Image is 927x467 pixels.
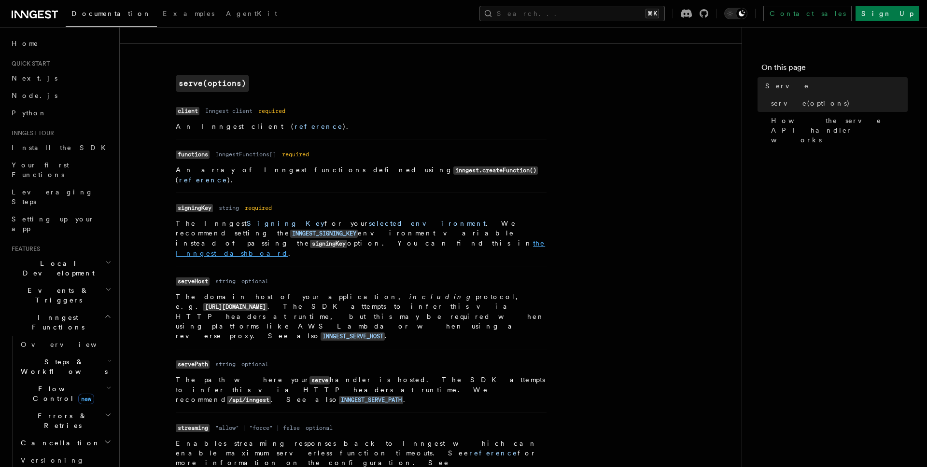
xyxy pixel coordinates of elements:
[8,87,113,104] a: Node.js
[8,210,113,237] a: Setting up your app
[8,245,40,253] span: Features
[241,277,268,285] dd: optional
[321,332,385,341] code: INNGEST_SERVE_HOST
[12,161,69,179] span: Your first Functions
[176,165,547,185] p: An array of Inngest functions defined using ( ).
[17,438,100,448] span: Cancellation
[215,277,236,285] dd: string
[176,75,249,92] a: serve(options)
[215,424,300,432] dd: "allow" | "force" | false
[227,396,271,404] code: /api/inngest
[761,62,908,77] h4: On this page
[8,282,113,309] button: Events & Triggers
[176,277,210,286] code: serveHost
[282,151,309,158] dd: required
[12,39,39,48] span: Home
[176,292,547,341] p: The domain host of your application, protocol, e.g. . The SDK attempts to infer this via HTTP hea...
[176,204,213,212] code: signingKey
[724,8,747,19] button: Toggle dark mode
[17,353,113,380] button: Steps & Workflows
[12,188,93,206] span: Leveraging Steps
[339,396,403,403] a: INNGEST_SERVE_PATH
[17,380,113,407] button: Flow Controlnew
[17,411,105,430] span: Errors & Retries
[12,144,112,151] span: Install the SDK
[176,424,210,432] code: streaming
[12,109,47,117] span: Python
[8,259,105,278] span: Local Development
[8,255,113,282] button: Local Development
[205,107,253,115] dd: Inngest client
[245,204,272,212] dd: required
[220,3,283,26] a: AgentKit
[12,74,57,82] span: Next.js
[78,394,94,404] span: new
[8,183,113,210] a: Leveraging Steps
[176,219,547,258] p: The Inngest for your . We recommend setting the environment variable instead of passing the optio...
[290,229,358,237] a: INNGEST_SIGNING_KEY
[66,3,157,27] a: Documentation
[8,104,113,122] a: Python
[179,176,227,184] a: reference
[369,220,486,227] a: selected environment
[21,341,120,348] span: Overview
[771,116,908,145] span: How the serve API handler works
[17,407,113,434] button: Errors & Retries
[646,9,659,18] kbd: ⌘K
[176,360,210,369] code: servePath
[763,6,852,21] a: Contact sales
[219,204,239,212] dd: string
[21,456,84,464] span: Versioning
[241,360,268,368] dd: optional
[247,220,324,227] a: Signing Key
[761,77,908,95] a: Serve
[176,107,199,115] code: client
[321,332,385,340] a: INNGEST_SERVE_HOST
[469,449,518,457] a: reference
[8,35,113,52] a: Home
[856,6,919,21] a: Sign Up
[479,6,665,21] button: Search...⌘K
[771,98,850,108] span: serve(options)
[71,10,151,17] span: Documentation
[12,215,95,233] span: Setting up your app
[226,10,277,17] span: AgentKit
[12,92,57,99] span: Node.js
[310,240,347,248] code: signingKey
[8,129,54,137] span: Inngest tour
[8,69,113,87] a: Next.js
[409,293,476,301] em: including
[8,309,113,336] button: Inngest Functions
[306,424,333,432] dd: optional
[17,384,106,403] span: Flow Control
[215,360,236,368] dd: string
[767,112,908,149] a: How the serve API handler works
[453,166,538,175] code: inngest.createFunction()
[176,151,210,159] code: functions
[8,313,104,332] span: Inngest Functions
[163,10,214,17] span: Examples
[17,434,113,452] button: Cancellation
[295,123,343,130] a: reference
[17,357,108,376] span: Steps & Workflows
[215,151,276,158] dd: InngestFunctions[]
[157,3,220,26] a: Examples
[176,375,547,405] p: The path where your handler is hosted. The SDK attempts to infer this via HTTP headers at runtime...
[767,95,908,112] a: serve(options)
[176,122,547,131] p: An Inngest client ( ).
[8,60,50,68] span: Quick start
[8,286,105,305] span: Events & Triggers
[203,303,267,311] code: [URL][DOMAIN_NAME]
[765,81,809,91] span: Serve
[309,376,330,385] code: serve
[8,156,113,183] a: Your first Functions
[290,230,358,238] code: INNGEST_SIGNING_KEY
[17,336,113,353] a: Overview
[258,107,285,115] dd: required
[8,139,113,156] a: Install the SDK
